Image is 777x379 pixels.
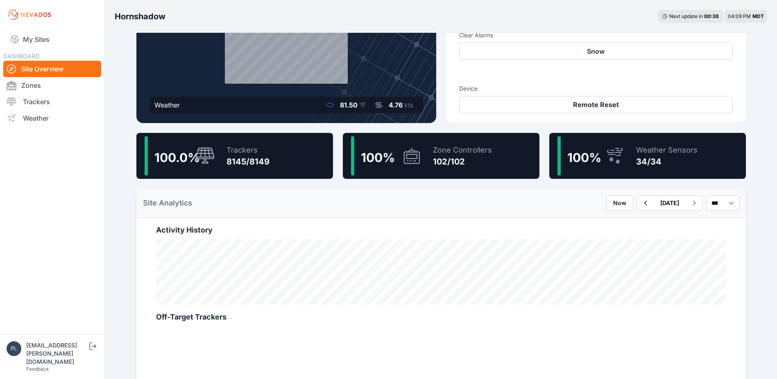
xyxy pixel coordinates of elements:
[143,197,192,209] h2: Site Analytics
[343,133,539,179] a: 100%Zone Controllers102/102
[26,341,88,366] div: [EMAIL_ADDRESS][PERSON_NAME][DOMAIN_NAME]
[136,133,333,179] a: 100.0%Trackers8145/8149
[459,43,733,60] button: Snow
[154,150,200,165] span: 100.0 %
[340,101,358,109] span: 81.50
[359,101,366,109] span: °F
[3,53,39,59] span: DASHBOARD
[459,84,733,93] h3: Device
[3,61,101,77] a: Site Overview
[704,13,719,20] div: 00 : 38
[636,156,698,167] div: 34/34
[606,195,633,211] button: Now
[3,30,101,49] a: My Sites
[7,341,21,356] img: plsmith@sundt.com
[459,31,733,39] h3: Clear Alarms
[227,156,270,167] div: 8145/8149
[549,133,746,179] a: 100%Weather Sensors34/34
[156,311,726,323] h2: Off-Target Trackers
[3,110,101,126] a: Weather
[669,13,703,19] span: Next update in
[567,150,601,165] span: 100 %
[433,144,492,156] div: Zone Controllers
[433,156,492,167] div: 102/102
[361,150,395,165] span: 100 %
[728,13,751,19] span: 04:09 PM
[752,13,764,19] span: MDT
[156,224,726,236] h2: Activity History
[115,6,165,27] nav: Breadcrumb
[389,101,403,109] span: 4.76
[636,144,698,156] div: Weather Sensors
[7,8,52,21] img: Nevados
[404,101,413,109] span: kts
[154,100,180,110] div: Weather
[26,366,49,372] a: Feedback
[3,94,101,110] a: Trackers
[227,144,270,156] div: Trackers
[3,77,101,94] a: Zones
[115,11,165,22] h3: Hornshadow
[654,196,686,210] button: [DATE]
[459,96,733,113] button: Remote Reset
